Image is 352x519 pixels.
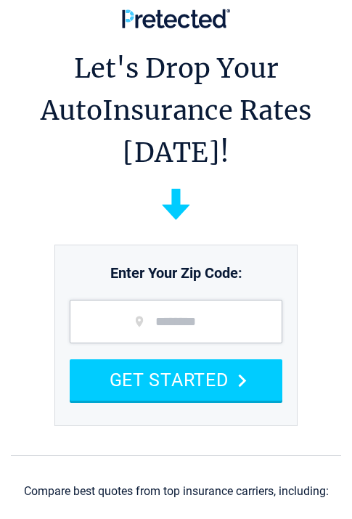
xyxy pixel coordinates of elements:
h1: Let's Drop Your Auto Insurance Rates [DATE]! [11,47,341,174]
div: Compare best quotes from top insurance carriers, including: [24,485,329,498]
input: zip code [70,300,282,343]
p: Enter Your Zip Code: [55,249,297,284]
button: GET STARTED [70,359,282,401]
img: Pretected Logo [122,9,230,28]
